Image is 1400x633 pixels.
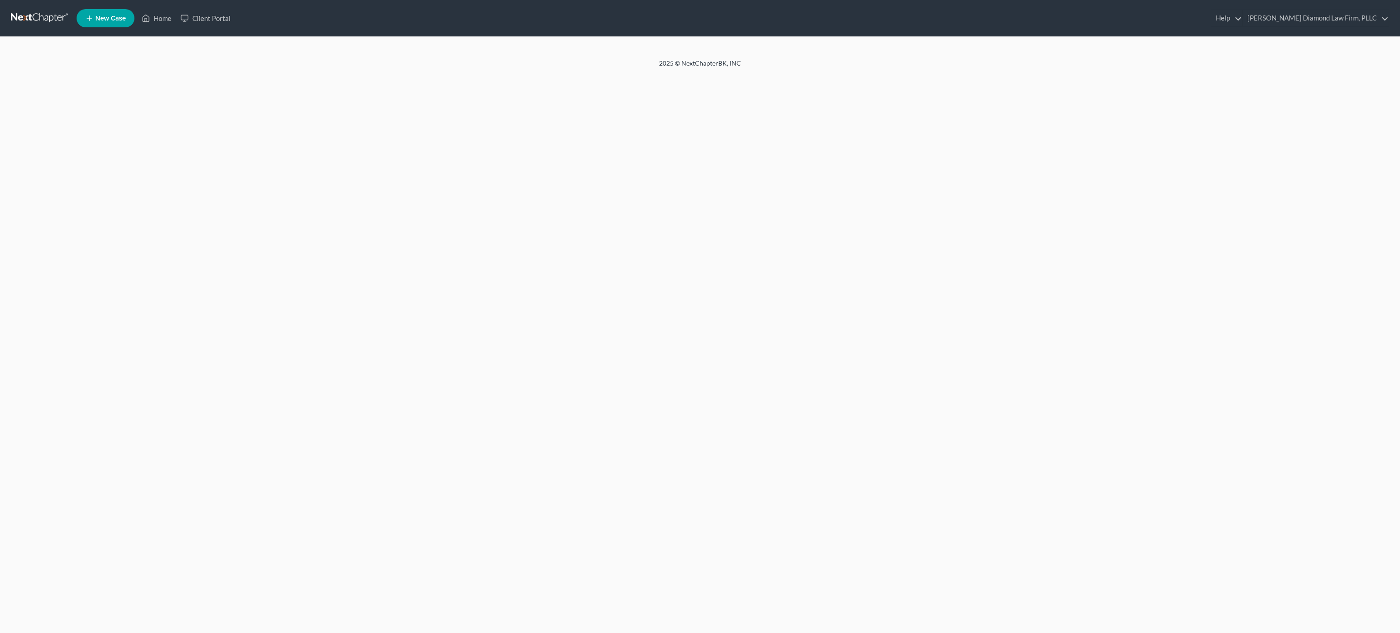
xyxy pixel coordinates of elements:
a: Help [1211,10,1242,26]
a: Client Portal [176,10,235,26]
div: 2025 © NextChapterBK, INC [440,59,960,75]
new-legal-case-button: New Case [77,9,134,27]
a: Home [137,10,176,26]
a: [PERSON_NAME] Diamond Law Firm, PLLC [1243,10,1389,26]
